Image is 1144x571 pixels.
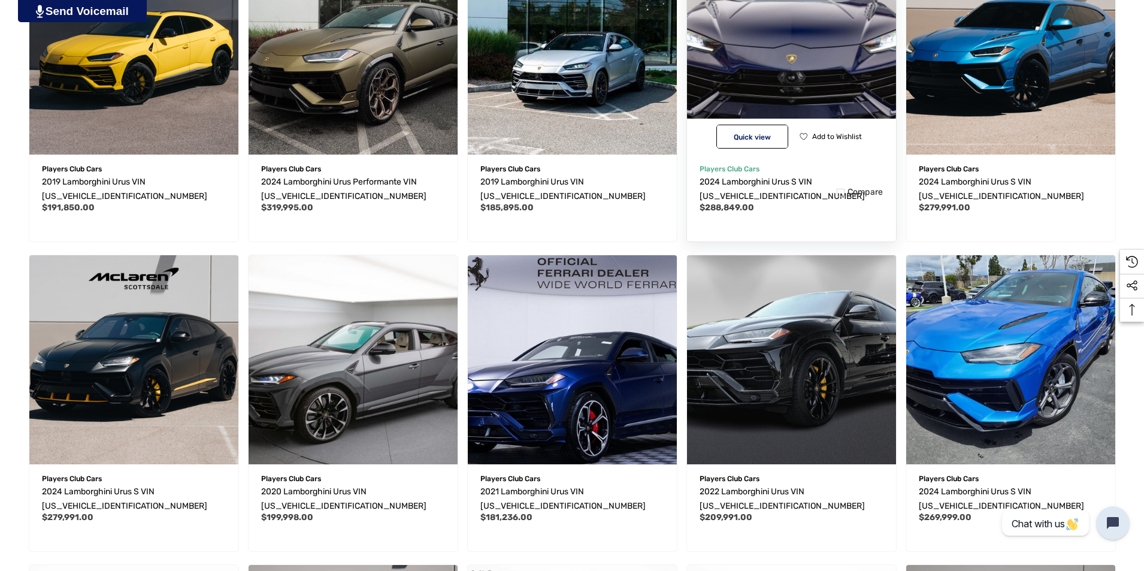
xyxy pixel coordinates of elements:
[919,512,972,522] span: $269,999.00
[249,255,458,464] a: 2020 Lamborghini Urus VIN ZPBUA1ZL7LLA06469,$199,998.00
[29,255,238,464] a: 2024 Lamborghini Urus S VIN ZPBUB3ZL0RLA32820,$279,991.00
[42,177,207,201] span: 2019 Lamborghini Urus VIN [US_VEHICLE_IDENTIFICATION_NUMBER]
[700,161,883,177] p: Players Club Cars
[29,255,238,464] img: For Sale: 2024 Lamborghini Urus S VIN ZPBUB3ZL0RLA32820
[42,471,226,487] p: Players Club Cars
[700,177,865,201] span: 2024 Lamborghini Urus S VIN [US_VEHICLE_IDENTIFICATION_NUMBER]
[919,161,1103,177] p: Players Club Cars
[1126,280,1138,292] svg: Social Media
[812,132,862,141] span: Add to Wishlist
[42,203,95,213] span: $191,850.00
[700,487,865,511] span: 2022 Lamborghini Urus VIN [US_VEHICLE_IDENTIFICATION_NUMBER]
[42,487,207,511] span: 2024 Lamborghini Urus S VIN [US_VEHICLE_IDENTIFICATION_NUMBER]
[687,255,896,464] a: 2022 Lamborghini Urus VIN ZPBUA1ZL1NLA20208,$209,991.00
[42,485,226,513] a: 2024 Lamborghini Urus S VIN ZPBUB3ZL0RLA32820,$279,991.00
[700,485,883,513] a: 2022 Lamborghini Urus VIN ZPBUA1ZL1NLA20208,$209,991.00
[261,177,426,201] span: 2024 Lamborghini Urus Performante VIN [US_VEHICLE_IDENTIFICATION_NUMBER]
[919,485,1103,513] a: 2024 Lamborghini Urus S VIN ZPBUB3ZL3RLA30494,$269,999.00
[1126,256,1138,268] svg: Recently Viewed
[480,203,534,213] span: $185,895.00
[249,255,458,464] img: For Sale: 2020 Lamborghini Urus VIN ZPBUA1ZL7LLA06469
[480,471,664,487] p: Players Club Cars
[700,471,883,487] p: Players Club Cars
[468,255,677,464] img: For Sale: 2021 Lamborghini Urus VIN ZPBUA1ZL4MLA15566
[716,125,788,149] button: Quick View
[261,487,426,511] span: 2020 Lamborghini Urus VIN [US_VEHICLE_IDENTIFICATION_NUMBER]
[42,175,226,204] a: 2019 Lamborghini Urus VIN ZPBUA1ZL8KLA03403,$191,850.00
[919,471,1103,487] p: Players Club Cars
[261,471,445,487] p: Players Club Cars
[734,133,771,141] span: Quick view
[906,255,1115,464] a: 2024 Lamborghini Urus S VIN ZPBUB3ZL3RLA30494,$269,999.00
[700,203,754,213] span: $288,849.00
[480,175,664,204] a: 2019 Lamborghini Urus VIN ZPBUA1ZL4KLA04368,$185,895.00
[261,175,445,204] a: 2024 Lamborghini Urus Performante VIN ZPBUC3ZL9RLA30173,$319,995.00
[261,485,445,513] a: 2020 Lamborghini Urus VIN ZPBUA1ZL7LLA06469,$199,998.00
[42,161,226,177] p: Players Club Cars
[480,512,532,522] span: $181,236.00
[919,177,1084,201] span: 2024 Lamborghini Urus S VIN [US_VEHICLE_IDENTIFICATION_NUMBER]
[36,5,44,18] img: PjwhLS0gR2VuZXJhdG9yOiBHcmF2aXQuaW8gLS0+PHN2ZyB4bWxucz0iaHR0cDovL3d3dy53My5vcmcvMjAwMC9zdmciIHhtb...
[848,187,883,198] span: Compare
[480,177,646,201] span: 2019 Lamborghini Urus VIN [US_VEHICLE_IDENTIFICATION_NUMBER]
[687,255,896,464] img: For Sale: 2022 Lamborghini Urus VIN ZPBUA1ZL1NLA20208
[906,255,1115,464] img: For Sale: 2024 Lamborghini Urus S VIN ZPBUB3ZL3RLA30494
[1120,304,1144,316] svg: Top
[480,487,646,511] span: 2021 Lamborghini Urus VIN [US_VEHICLE_IDENTIFICATION_NUMBER]
[261,203,313,213] span: $319,995.00
[795,125,866,149] button: Wishlist
[261,512,313,522] span: $199,998.00
[480,161,664,177] p: Players Club Cars
[468,255,677,464] a: 2021 Lamborghini Urus VIN ZPBUA1ZL4MLA15566,$181,236.00
[480,485,664,513] a: 2021 Lamborghini Urus VIN ZPBUA1ZL4MLA15566,$181,236.00
[261,161,445,177] p: Players Club Cars
[42,512,93,522] span: $279,991.00
[700,175,883,204] a: 2024 Lamborghini Urus S VIN ZPBUB3ZL9RLA30449,$288,849.00
[919,487,1084,511] span: 2024 Lamborghini Urus S VIN [US_VEHICLE_IDENTIFICATION_NUMBER]
[700,512,752,522] span: $209,991.00
[919,175,1103,204] a: 2024 Lamborghini Urus S VIN ZPBUB3ZL8RLA28658,$279,991.00
[919,203,970,213] span: $279,991.00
